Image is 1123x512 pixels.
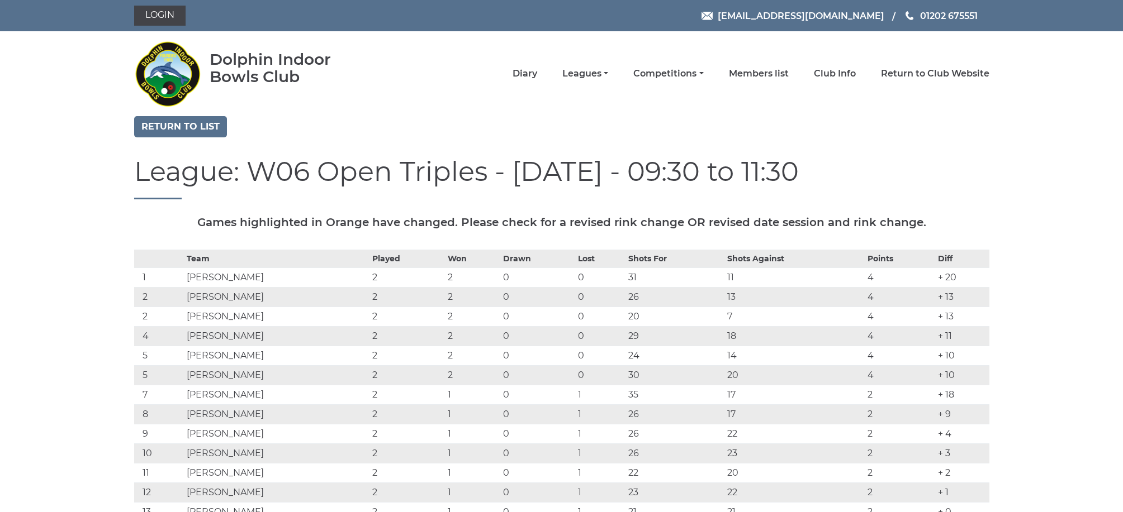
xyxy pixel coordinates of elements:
td: 17 [724,404,865,424]
td: 20 [724,463,865,482]
td: 35 [626,385,724,404]
td: [PERSON_NAME] [184,287,369,307]
td: 2 [865,443,935,463]
img: Phone us [906,11,913,20]
td: 0 [500,326,576,346]
td: 0 [500,385,576,404]
td: 1 [445,463,500,482]
td: 26 [626,404,724,424]
td: 2 [865,424,935,443]
td: 1 [575,424,626,443]
td: 11 [724,267,865,287]
td: 0 [500,424,576,443]
a: Competitions [633,68,703,80]
td: 14 [724,346,865,365]
td: + 10 [935,346,989,365]
td: 9 [134,424,184,443]
td: 0 [500,307,576,326]
td: 1 [575,404,626,424]
td: [PERSON_NAME] [184,404,369,424]
td: 2 [445,307,500,326]
td: 2 [369,443,445,463]
td: 2 [865,463,935,482]
td: + 13 [935,307,989,326]
td: 4 [865,326,935,346]
td: 4 [865,267,935,287]
td: 18 [724,326,865,346]
td: 1 [445,443,500,463]
td: 10 [134,443,184,463]
td: 4 [865,287,935,307]
img: Dolphin Indoor Bowls Club [134,35,201,113]
td: + 3 [935,443,989,463]
a: Members list [729,68,789,80]
td: 0 [500,463,576,482]
td: 26 [626,287,724,307]
th: Points [865,250,935,267]
span: 01202 675551 [920,10,978,21]
td: 23 [626,482,724,502]
td: 2 [865,404,935,424]
td: 2 [369,463,445,482]
th: Won [445,250,500,267]
td: 0 [500,267,576,287]
td: 29 [626,326,724,346]
td: 0 [500,443,576,463]
td: 1 [445,424,500,443]
td: [PERSON_NAME] [184,346,369,365]
td: 2 [369,365,445,385]
td: + 4 [935,424,989,443]
td: + 2 [935,463,989,482]
td: 8 [134,404,184,424]
td: 5 [134,346,184,365]
td: 2 [445,287,500,307]
td: [PERSON_NAME] [184,463,369,482]
th: Diff [935,250,989,267]
td: 2 [369,346,445,365]
td: 7 [134,385,184,404]
th: Drawn [500,250,576,267]
td: 22 [626,463,724,482]
td: [PERSON_NAME] [184,307,369,326]
td: 0 [575,326,626,346]
td: [PERSON_NAME] [184,385,369,404]
div: Dolphin Indoor Bowls Club [210,51,367,85]
td: 30 [626,365,724,385]
td: [PERSON_NAME] [184,365,369,385]
a: Email [EMAIL_ADDRESS][DOMAIN_NAME] [702,9,884,23]
td: 2 [369,307,445,326]
td: 26 [626,443,724,463]
td: 4 [865,346,935,365]
th: Lost [575,250,626,267]
td: 0 [500,482,576,502]
td: 1 [445,482,500,502]
td: 2 [865,482,935,502]
td: 17 [724,385,865,404]
td: 20 [724,365,865,385]
td: 1 [575,482,626,502]
td: 2 [134,287,184,307]
td: [PERSON_NAME] [184,267,369,287]
h1: League: W06 Open Triples - [DATE] - 09:30 to 11:30 [134,157,989,199]
td: 7 [724,307,865,326]
td: 0 [575,287,626,307]
td: + 9 [935,404,989,424]
td: 2 [445,326,500,346]
td: 20 [626,307,724,326]
td: 0 [500,346,576,365]
td: 26 [626,424,724,443]
td: 13 [724,287,865,307]
td: 12 [134,482,184,502]
td: 1 [134,267,184,287]
td: 4 [865,365,935,385]
td: + 11 [935,326,989,346]
td: 2 [369,424,445,443]
td: + 20 [935,267,989,287]
td: 1 [575,463,626,482]
td: 2 [369,287,445,307]
td: [PERSON_NAME] [184,443,369,463]
th: Shots For [626,250,724,267]
td: 2 [369,326,445,346]
td: [PERSON_NAME] [184,424,369,443]
th: Played [369,250,445,267]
